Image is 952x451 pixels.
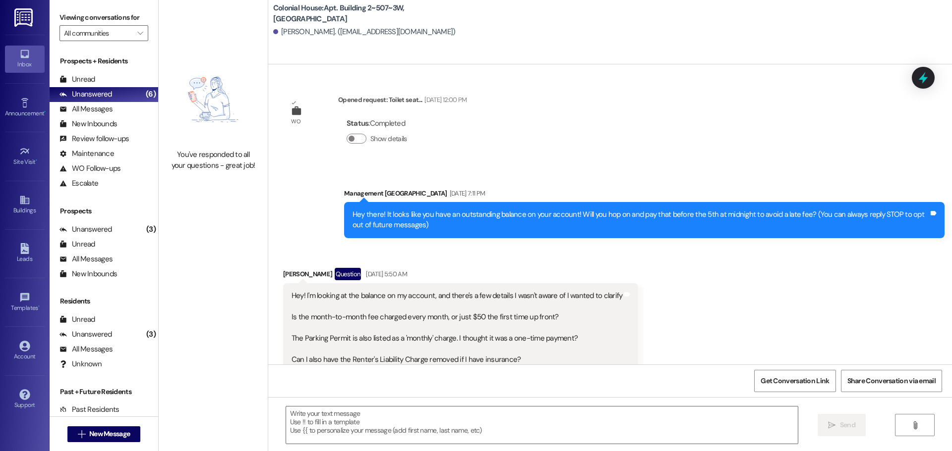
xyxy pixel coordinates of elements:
[840,420,855,430] span: Send
[292,291,623,386] div: Hey! I'm looking at the balance on my account, and there's a few details I wasn't aware of I want...
[59,254,113,264] div: All Messages
[5,289,45,316] a: Templates •
[59,224,112,235] div: Unanswered
[59,119,117,129] div: New Inbounds
[5,46,45,72] a: Inbox
[59,239,95,250] div: Unread
[59,269,117,279] div: New Inbounds
[347,118,369,128] b: Status
[273,3,472,24] b: Colonial House: Apt. Building 2~507~3W, [GEOGRAPHIC_DATA]
[170,54,257,145] img: empty-state
[273,27,456,37] div: [PERSON_NAME]. ([EMAIL_ADDRESS][DOMAIN_NAME])
[36,157,37,164] span: •
[59,134,129,144] div: Review follow-ups
[89,429,130,439] span: New Message
[38,303,40,310] span: •
[761,376,829,386] span: Get Conversation Link
[344,188,945,202] div: Management [GEOGRAPHIC_DATA]
[5,240,45,267] a: Leads
[422,95,467,105] div: [DATE] 12:00 PM
[338,95,467,108] div: Opened request: Toilet seat...
[50,56,158,66] div: Prospects + Residents
[447,188,485,199] div: [DATE] 7:11 PM
[59,178,98,189] div: Escalate
[50,387,158,397] div: Past + Future Residents
[59,74,95,85] div: Unread
[59,329,112,340] div: Unanswered
[64,25,132,41] input: All communities
[59,10,148,25] label: Viewing conversations for
[59,404,119,415] div: Past Residents
[818,414,866,436] button: Send
[59,89,112,100] div: Unanswered
[754,370,835,392] button: Get Conversation Link
[283,268,639,284] div: [PERSON_NAME]
[353,209,929,231] div: Hey there! It looks like you have an outstanding balance on your account! Will you hop on and pay...
[59,163,120,174] div: WO Follow-ups
[5,386,45,413] a: Support
[137,29,143,37] i: 
[59,104,113,114] div: All Messages
[144,327,158,342] div: (3)
[841,370,942,392] button: Share Conversation via email
[44,108,46,115] span: •
[5,143,45,170] a: Site Visit •
[828,421,835,429] i: 
[170,150,257,171] div: You've responded to all your questions - great job!
[50,296,158,306] div: Residents
[50,206,158,216] div: Prospects
[370,134,407,144] label: Show details
[911,421,919,429] i: 
[59,149,114,159] div: Maintenance
[5,338,45,364] a: Account
[59,344,113,354] div: All Messages
[363,269,407,279] div: [DATE] 5:50 AM
[5,192,45,218] a: Buildings
[291,116,300,127] div: WO
[14,8,35,27] img: ResiDesk Logo
[143,87,158,102] div: (6)
[59,314,95,325] div: Unread
[847,376,936,386] span: Share Conversation via email
[335,268,361,280] div: Question
[78,430,85,438] i: 
[144,222,158,237] div: (3)
[59,359,102,369] div: Unknown
[347,116,411,131] div: : Completed
[67,426,141,442] button: New Message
